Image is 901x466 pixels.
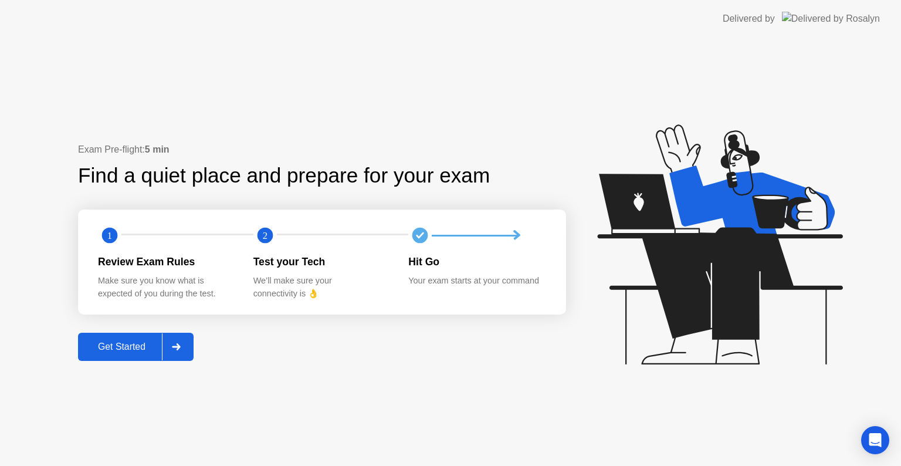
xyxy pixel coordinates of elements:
[98,275,235,300] div: Make sure you know what is expected of you during the test.
[782,12,880,25] img: Delivered by Rosalyn
[107,230,112,241] text: 1
[253,254,390,269] div: Test your Tech
[78,333,194,361] button: Get Started
[253,275,390,300] div: We’ll make sure your connectivity is 👌
[145,144,170,154] b: 5 min
[78,143,566,157] div: Exam Pre-flight:
[408,254,545,269] div: Hit Go
[98,254,235,269] div: Review Exam Rules
[408,275,545,288] div: Your exam starts at your command
[723,12,775,26] div: Delivered by
[263,230,267,241] text: 2
[861,426,889,454] div: Open Intercom Messenger
[82,342,162,352] div: Get Started
[78,160,492,191] div: Find a quiet place and prepare for your exam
